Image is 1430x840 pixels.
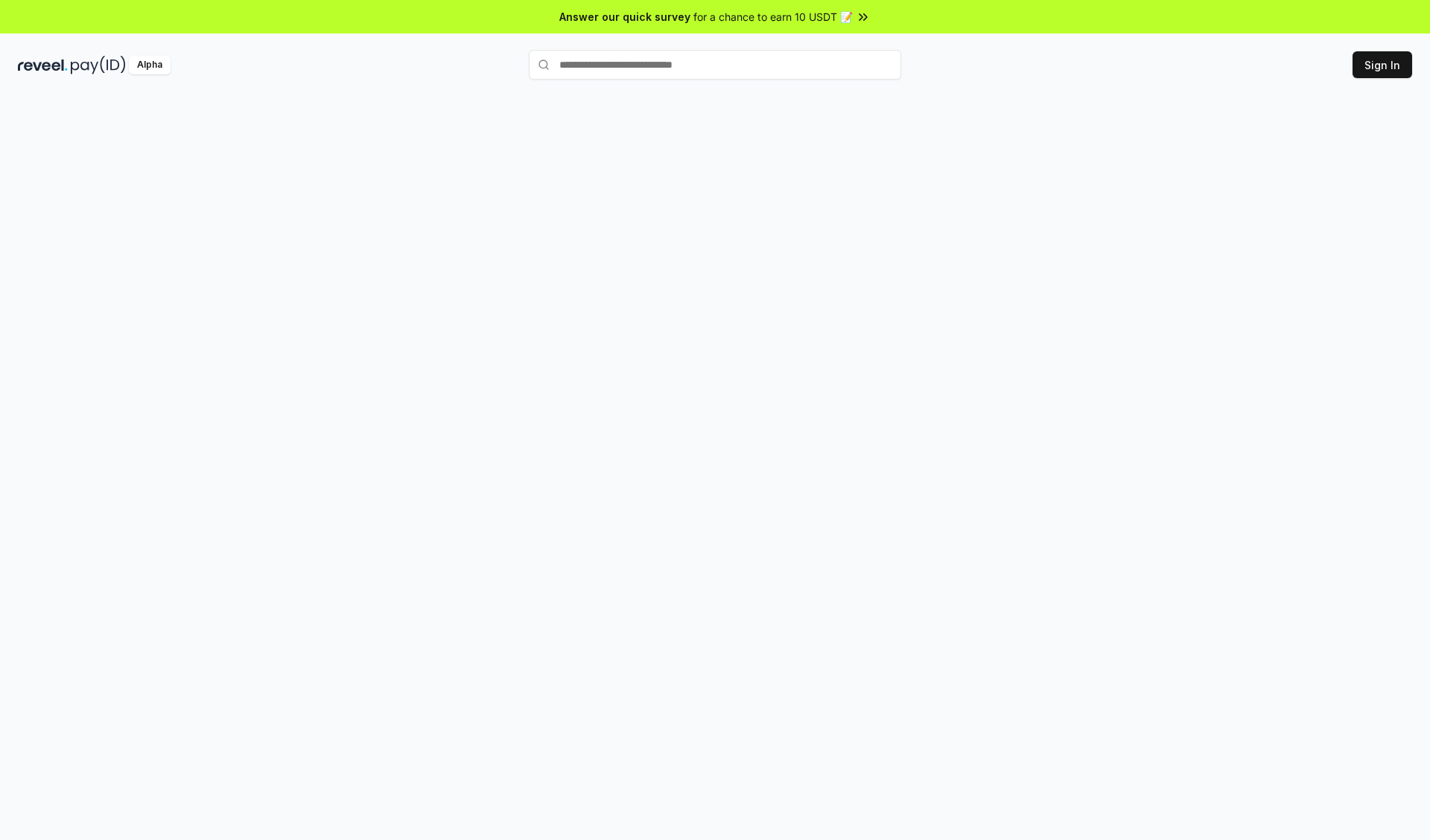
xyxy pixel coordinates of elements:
button: Sign In [1353,51,1412,78]
img: reveel_dark [18,56,68,74]
span: Answer our quick survey [559,9,690,25]
div: Alpha [129,56,171,74]
span: for a chance to earn 10 USDT 📝 [693,9,853,25]
img: pay_id [71,56,126,74]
